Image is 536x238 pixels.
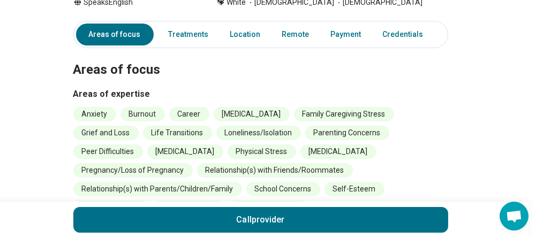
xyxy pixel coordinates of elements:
[216,126,301,140] li: Loneliness/Isolation
[305,126,389,140] li: Parenting Concerns
[73,126,139,140] li: Grief and Loss
[73,201,149,215] li: [MEDICAL_DATA]
[169,107,209,121] li: Career
[76,24,154,45] a: Areas of focus
[147,144,223,159] li: [MEDICAL_DATA]
[143,126,212,140] li: Life Transitions
[224,24,267,45] a: Location
[214,107,290,121] li: [MEDICAL_DATA]
[229,201,308,215] li: Work/Life Balance
[324,24,368,45] a: Payment
[276,24,316,45] a: Remote
[324,182,384,196] li: Self-Esteem
[162,24,215,45] a: Treatments
[500,202,529,231] div: Open chat
[228,144,296,159] li: Physical Stress
[73,35,448,79] h2: Areas of focus
[73,144,143,159] li: Peer Difficulties
[197,163,353,178] li: Relationship(s) with Friends/Roommates
[73,207,448,233] button: Callprovider
[246,182,320,196] li: School Concerns
[73,88,448,101] h3: Areas of expertise
[376,24,436,45] a: Credentials
[294,107,394,121] li: Family Caregiving Stress
[73,163,193,178] li: Pregnancy/Loss of Pregnancy
[154,201,224,215] li: Women's Issues
[300,144,376,159] li: [MEDICAL_DATA]
[73,182,242,196] li: Relationship(s) with Parents/Children/Family
[73,107,116,121] li: Anxiety
[120,107,165,121] li: Burnout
